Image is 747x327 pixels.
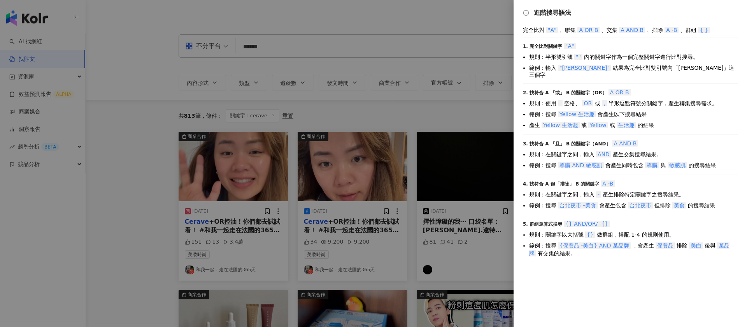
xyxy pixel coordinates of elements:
span: "[PERSON_NAME]" [558,65,611,71]
span: "" [574,54,582,60]
li: 範例：搜尋 會產生同時包含 與 的搜尋結果 [529,161,738,169]
span: 台北夜市 [628,202,653,209]
span: {} AND/OR/ -{} [564,221,610,227]
span: A OR B [577,27,600,33]
li: 規則：半形雙引號 內的關鍵字作為一個完整關鍵字進行比對搜尋。 [529,53,738,61]
li: 規則：在關鍵字之間，輸入 產生排除特定關鍵字之搜尋結果。 [529,191,738,198]
span: A AND B [612,140,638,147]
li: 範例：搜尋 ，會產生 排除 後與 有交集的結果。 [529,242,738,257]
span: 生活趣 [617,122,636,128]
div: 1. 完全比對關鍵字 [523,42,738,50]
div: 2. 找符合 A 「或」 B 的關鍵字（OR） [523,88,738,96]
div: 5. 群組運算式搜尋 [523,220,738,228]
span: {保養品 -美白} AND 某品牌 [558,242,631,249]
span: Yellow 生活趣 [542,122,580,128]
span: 台北夜市 -美食 [558,202,598,209]
span: 美食 [672,202,686,209]
span: 導購 [645,162,659,168]
span: Yellow 生活趣 [558,111,596,117]
span: AND [596,151,611,157]
span: 導購 AND 敏感肌 [558,162,604,168]
span: 美白 [689,242,703,249]
span: Yellow [588,122,608,128]
span: { } [698,27,710,33]
span: A OR B [608,89,631,95]
span: OR [582,100,593,106]
div: 進階搜尋語法 [523,9,738,16]
li: 規則：關鍵字以大括號 做群組，搭配 1-4 的規則使用。 [529,231,738,239]
li: 規則：使用 空格、 或 半形逗點符號分關鍵字，產生聯集搜尋需求。 [529,99,738,107]
span: A AND B [619,27,645,33]
div: 完全比對 、聯集 、交集 、排除 、群組 [523,26,738,34]
li: 產生 或 或 的結果 [529,121,738,129]
span: A -B [601,180,615,187]
li: 範例：輸入 結果為完全比對雙引號內「[PERSON_NAME]」這三個字 [529,64,738,78]
span: , [602,100,607,106]
li: 範例：搜尋 會產生以下搜尋結果 [529,110,738,118]
span: - [596,191,601,198]
div: 3. 找符合 A 「且」 B 的關鍵字（AND） [523,140,738,147]
span: A -B [665,27,679,33]
li: 範例：搜尋 會產生包含 但排除 的搜尋結果 [529,202,738,209]
span: "A" [564,43,575,49]
li: 規則：在關鍵字之間，輸入 產生交集搜尋結果。 [529,150,738,158]
span: 保養品 [656,242,675,249]
span: 敏感肌 [668,162,687,168]
div: 4. 找符合 A 但「排除」 B 的關鍵字 [523,180,738,187]
span: "A" [546,27,558,33]
span: {} [585,232,595,238]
